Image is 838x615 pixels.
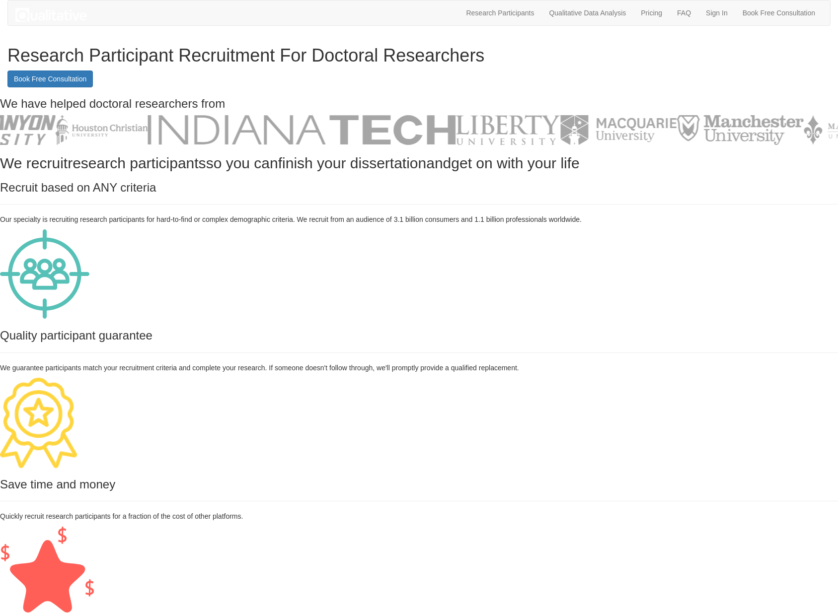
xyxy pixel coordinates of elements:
a: Sign In [698,0,735,25]
img: Houston Christian University [56,115,148,145]
a: FAQ [670,0,698,25]
span: finish your dissertation [278,155,426,171]
a: Qualitative Data Analysis [541,0,633,25]
li: 16 of 49 [148,115,456,145]
li: 19 of 49 [677,115,804,145]
span: research participants [68,155,206,171]
img: Indiana Tech [148,115,456,145]
img: Macquarie University [561,115,677,145]
li: 17 of 49 [456,115,561,145]
a: Pricing [633,0,670,25]
h1: Research Participant Recruitment For Doctoral Researchers [7,46,831,66]
img: Liberty University [456,115,561,145]
span: get on with your life [451,155,579,171]
li: 18 of 49 [561,115,677,145]
li: 15 of 49 [56,115,148,145]
a: Research Participants [458,0,541,25]
img: Manchester University [677,115,804,145]
a: Book Free Consultation [735,0,823,25]
img: Qualitative [15,8,87,22]
a: Book Free Consultation [7,70,93,87]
